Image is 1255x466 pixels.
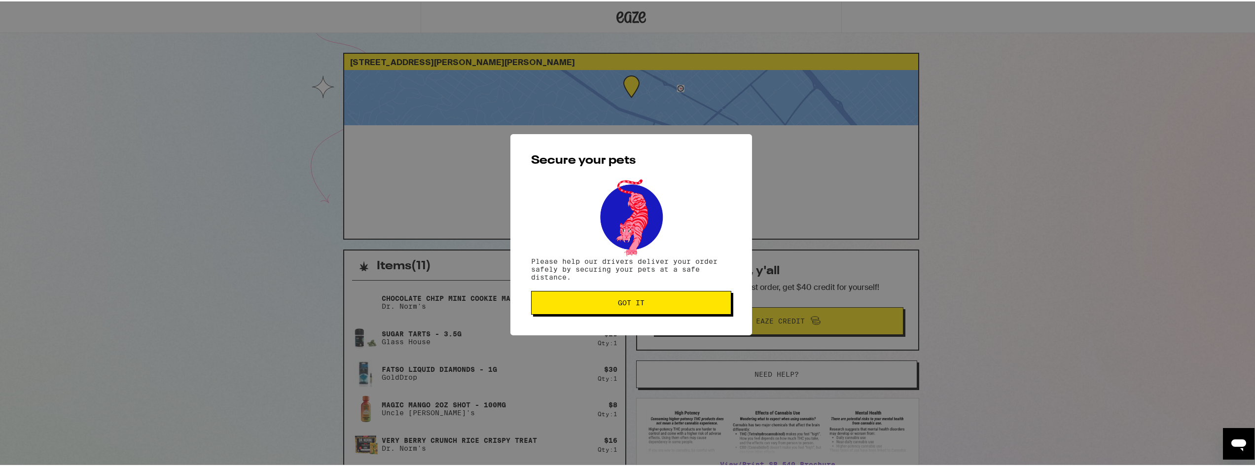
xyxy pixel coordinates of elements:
p: Please help our drivers deliver your order safely by securing your pets at a safe distance. [531,256,731,280]
iframe: Button to launch messaging window [1223,427,1255,458]
h2: Secure your pets [531,153,731,165]
button: Got it [531,289,731,313]
span: Got it [618,298,645,305]
img: pets [591,175,672,256]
